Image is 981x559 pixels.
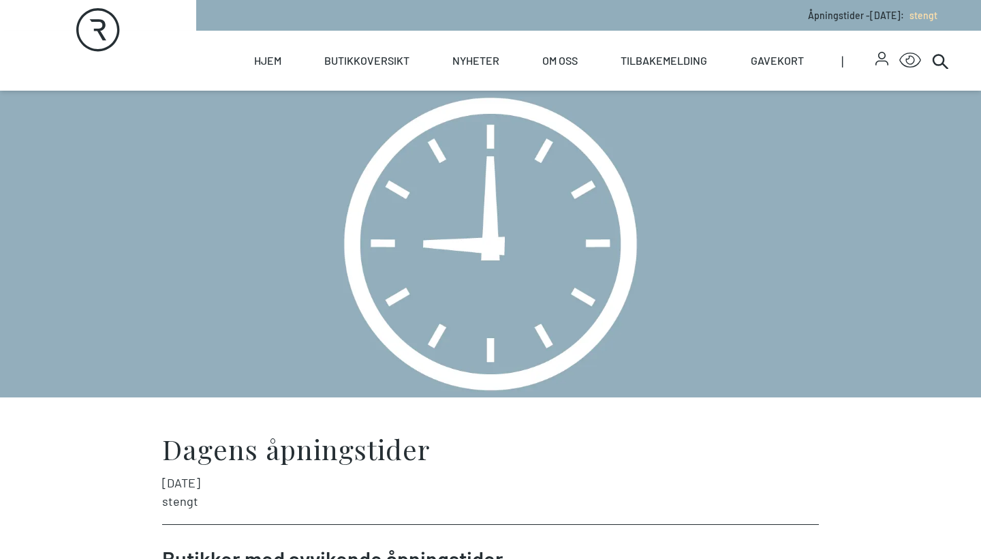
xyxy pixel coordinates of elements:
[162,436,819,463] h2: Dagens åpningstider
[751,31,804,91] a: Gavekort
[254,31,281,91] a: Hjem
[452,31,499,91] a: Nyheter
[162,474,200,492] span: [DATE]
[841,31,875,91] span: |
[808,8,937,22] p: Åpningstider - [DATE] :
[899,50,921,72] button: Open Accessibility Menu
[324,31,409,91] a: Butikkoversikt
[909,10,937,21] span: stengt
[904,10,937,21] a: stengt
[542,31,578,91] a: Om oss
[162,494,198,509] span: stengt
[621,31,707,91] a: Tilbakemelding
